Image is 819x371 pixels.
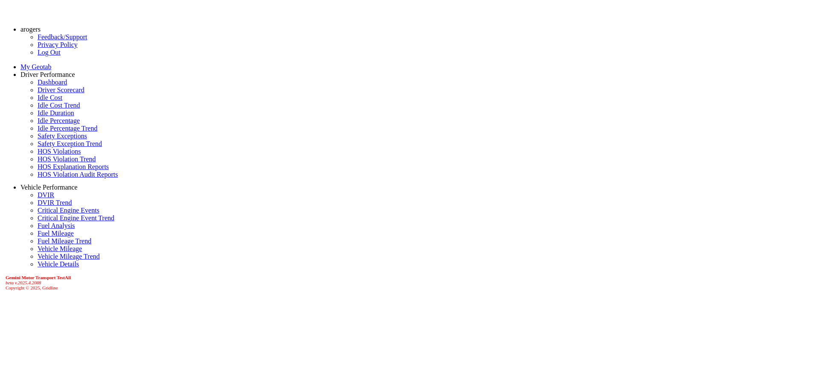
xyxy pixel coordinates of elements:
a: Idle Cost [38,94,62,101]
a: Critical Engine Events [38,207,99,214]
a: DVIR [38,191,54,199]
a: Idle Duration [38,109,74,117]
a: Log Out [38,49,61,56]
a: Privacy Policy [38,41,78,48]
a: Safety Exceptions [38,132,87,140]
a: Fuel Mileage [38,230,74,237]
a: Vehicle Mileage [38,245,82,252]
a: HOS Violations [38,148,81,155]
a: Fuel Analysis [38,222,75,229]
a: Dashboard [38,79,67,86]
a: HOS Violation Audit Reports [38,171,118,178]
a: Critical Engine Event Trend [38,214,114,222]
a: Vehicle Performance [20,184,78,191]
a: Idle Percentage [38,117,80,124]
a: Idle Percentage Trend [38,125,97,132]
a: Driver Scorecard [38,86,84,93]
div: Copyright © 2025, Gridline [6,275,816,290]
a: Idle Cost Trend [38,102,80,109]
a: Vehicle Mileage Trend [38,253,100,260]
a: arogers [20,26,41,33]
a: Safety Exception Trend [38,140,102,147]
b: Gemini Motor Transport TestAll [6,275,71,280]
a: HOS Explanation Reports [38,163,109,170]
a: My Geotab [20,63,51,70]
a: Driver Performance [20,71,75,78]
a: Vehicle Details [38,260,79,268]
a: HOS Violation Trend [38,155,96,163]
i: beta v.2025.4.2088 [6,280,41,285]
a: Fuel Mileage Trend [38,237,91,245]
a: Feedback/Support [38,33,87,41]
a: DVIR Trend [38,199,72,206]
